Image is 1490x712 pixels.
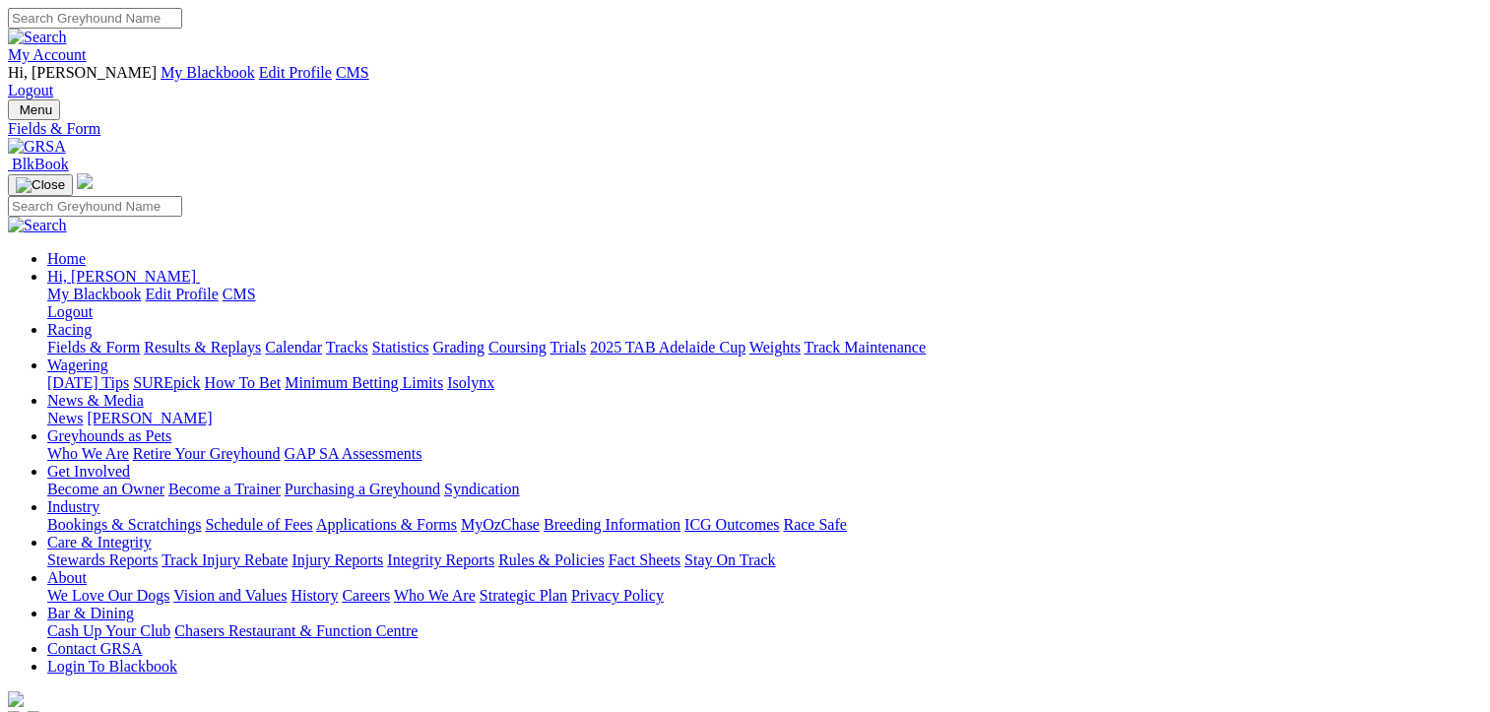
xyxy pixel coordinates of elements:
[47,534,152,550] a: Care & Integrity
[8,64,1482,99] div: My Account
[47,410,83,426] a: News
[47,551,1482,569] div: Care & Integrity
[544,516,680,533] a: Breeding Information
[498,551,605,568] a: Rules & Policies
[8,691,24,707] img: logo-grsa-white.png
[8,217,67,234] img: Search
[8,174,73,196] button: Toggle navigation
[8,64,157,81] span: Hi, [PERSON_NAME]
[47,587,1482,605] div: About
[372,339,429,356] a: Statistics
[12,156,69,172] span: BlkBook
[47,303,93,320] a: Logout
[47,356,108,373] a: Wagering
[8,29,67,46] img: Search
[47,551,158,568] a: Stewards Reports
[590,339,745,356] a: 2025 TAB Adelaide Cup
[47,374,129,391] a: [DATE] Tips
[8,138,66,156] img: GRSA
[805,339,926,356] a: Track Maintenance
[8,99,60,120] button: Toggle navigation
[444,481,519,497] a: Syndication
[47,622,170,639] a: Cash Up Your Club
[47,250,86,267] a: Home
[749,339,801,356] a: Weights
[47,658,177,675] a: Login To Blackbook
[47,392,144,409] a: News & Media
[146,286,219,302] a: Edit Profile
[47,516,1482,534] div: Industry
[47,339,140,356] a: Fields & Form
[47,569,87,586] a: About
[87,410,212,426] a: [PERSON_NAME]
[47,463,130,480] a: Get Involved
[47,268,200,285] a: Hi, [PERSON_NAME]
[8,196,182,217] input: Search
[550,339,586,356] a: Trials
[205,374,282,391] a: How To Bet
[47,498,99,515] a: Industry
[461,516,540,533] a: MyOzChase
[342,587,390,604] a: Careers
[480,587,567,604] a: Strategic Plan
[47,321,92,338] a: Racing
[16,177,65,193] img: Close
[168,481,281,497] a: Become a Trainer
[144,339,261,356] a: Results & Replays
[47,268,196,285] span: Hi, [PERSON_NAME]
[20,102,52,117] span: Menu
[161,64,255,81] a: My Blackbook
[291,587,338,604] a: History
[433,339,485,356] a: Grading
[47,374,1482,392] div: Wagering
[285,481,440,497] a: Purchasing a Greyhound
[47,587,169,604] a: We Love Our Dogs
[292,551,383,568] a: Injury Reports
[8,120,1482,138] a: Fields & Form
[47,286,142,302] a: My Blackbook
[387,551,494,568] a: Integrity Reports
[684,516,779,533] a: ICG Outcomes
[205,516,312,533] a: Schedule of Fees
[47,481,164,497] a: Become an Owner
[394,587,476,604] a: Who We Are
[8,156,69,172] a: BlkBook
[316,516,457,533] a: Applications & Forms
[8,46,87,63] a: My Account
[285,445,422,462] a: GAP SA Assessments
[684,551,775,568] a: Stay On Track
[47,516,201,533] a: Bookings & Scratchings
[47,481,1482,498] div: Get Involved
[336,64,369,81] a: CMS
[326,339,368,356] a: Tracks
[47,622,1482,640] div: Bar & Dining
[8,82,53,98] a: Logout
[488,339,547,356] a: Coursing
[571,587,664,604] a: Privacy Policy
[47,605,134,621] a: Bar & Dining
[285,374,443,391] a: Minimum Betting Limits
[47,339,1482,356] div: Racing
[47,445,1482,463] div: Greyhounds as Pets
[47,427,171,444] a: Greyhounds as Pets
[133,445,281,462] a: Retire Your Greyhound
[609,551,680,568] a: Fact Sheets
[133,374,200,391] a: SUREpick
[173,587,287,604] a: Vision and Values
[783,516,846,533] a: Race Safe
[8,8,182,29] input: Search
[259,64,332,81] a: Edit Profile
[174,622,418,639] a: Chasers Restaurant & Function Centre
[223,286,256,302] a: CMS
[77,173,93,189] img: logo-grsa-white.png
[47,640,142,657] a: Contact GRSA
[47,410,1482,427] div: News & Media
[265,339,322,356] a: Calendar
[162,551,288,568] a: Track Injury Rebate
[447,374,494,391] a: Isolynx
[47,286,1482,321] div: Hi, [PERSON_NAME]
[47,445,129,462] a: Who We Are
